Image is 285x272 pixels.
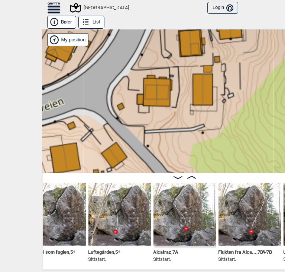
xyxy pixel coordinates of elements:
span: Flukten fra Alca... , 7B Ψ 7B [218,248,272,255]
img: Luftegarden 200416 [88,183,151,246]
span: Alcatraz , 7A [153,248,179,255]
button: List [78,16,104,29]
img: Alcatraz [153,183,216,246]
button: Login [207,2,238,14]
button: Bøler [47,16,76,29]
p: Sittstart. [23,256,76,263]
img: Flukten fra Alcatraz 200416 [218,183,281,246]
p: Sittstart. [218,256,272,263]
div: [GEOGRAPHIC_DATA] [71,3,129,12]
img: Nesten fri som fuglen 200416 [23,183,86,246]
div: Show my position [47,33,88,46]
span: Luftegården , 5+ [88,248,121,255]
p: Sittstart. [153,256,179,263]
span: Nesten fri som fuglen , 5+ [23,248,76,255]
p: Sittstart. [88,256,121,263]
